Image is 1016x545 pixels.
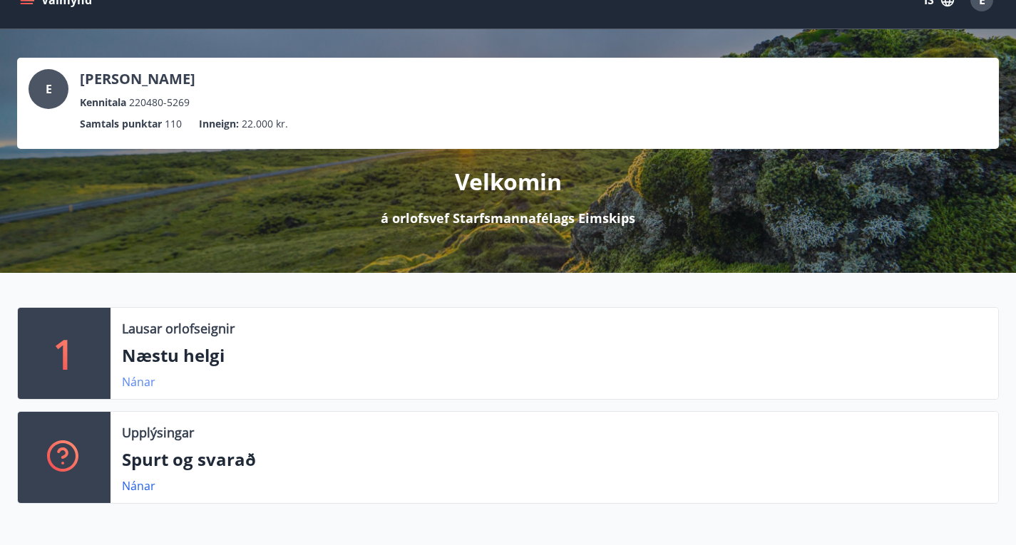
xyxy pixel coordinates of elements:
[122,374,155,390] a: Nánar
[122,447,987,472] p: Spurt og svarað
[80,95,126,110] p: Kennitala
[122,343,987,368] p: Næstu helgi
[46,81,52,97] span: E
[455,166,562,197] p: Velkomin
[165,116,182,132] span: 110
[122,319,235,338] p: Lausar orlofseignir
[242,116,288,132] span: 22.000 kr.
[381,209,635,227] p: á orlofsvef Starfsmannafélags Eimskips
[80,69,195,89] p: [PERSON_NAME]
[129,95,190,110] span: 220480-5269
[53,326,76,380] p: 1
[80,116,162,132] p: Samtals punktar
[122,478,155,494] a: Nánar
[122,423,194,442] p: Upplýsingar
[199,116,239,132] p: Inneign :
